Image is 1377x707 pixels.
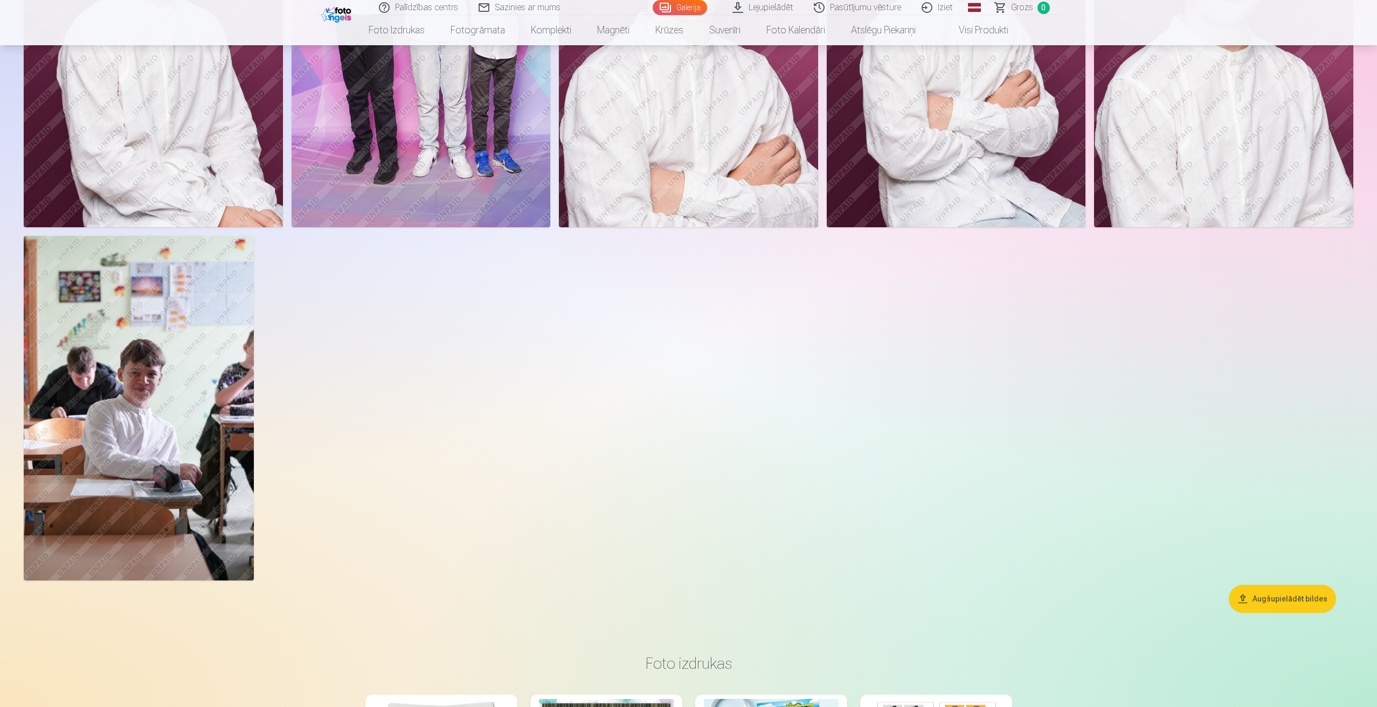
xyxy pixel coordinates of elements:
img: /fa1 [321,4,354,23]
a: Komplekti [518,15,584,45]
a: Atslēgu piekariņi [838,15,929,45]
a: Fotogrāmata [438,15,518,45]
a: Visi produkti [929,15,1021,45]
button: Augšupielādēt bildes [1229,585,1336,613]
a: Krūzes [642,15,696,45]
a: Magnēti [584,15,642,45]
h3: Foto izdrukas [374,654,1004,673]
span: 0 [1037,2,1050,14]
span: Grozs [1011,1,1033,14]
a: Foto izdrukas [356,15,438,45]
a: Suvenīri [696,15,753,45]
a: Foto kalendāri [753,15,838,45]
